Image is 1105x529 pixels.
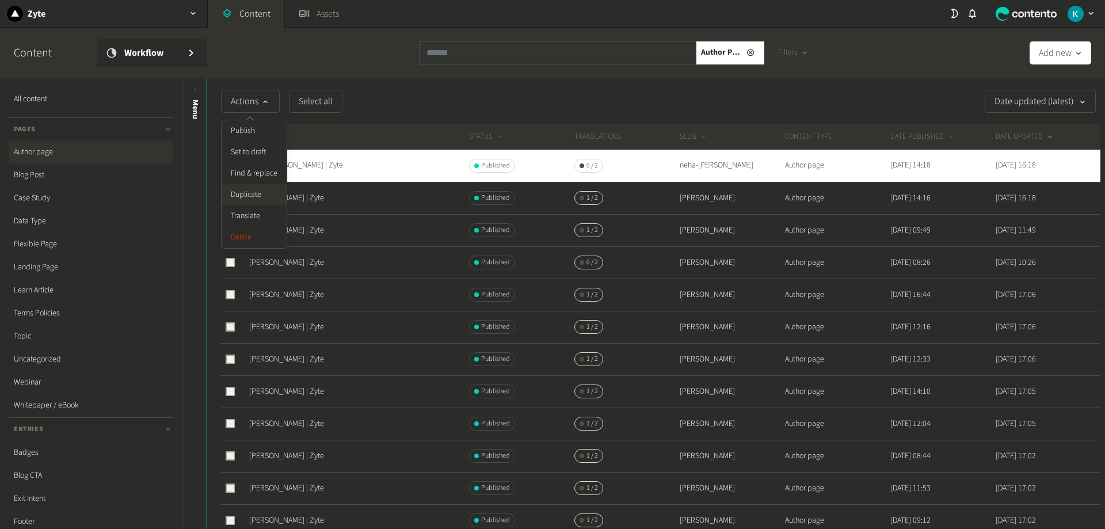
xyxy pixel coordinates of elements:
[586,193,598,203] span: 1 / 2
[996,450,1036,462] time: [DATE] 17:02
[481,225,510,235] span: Published
[679,408,784,440] td: [PERSON_NAME]
[679,343,784,375] td: [PERSON_NAME]
[9,87,173,111] a: All content
[996,482,1036,494] time: [DATE] 17:02
[679,472,784,504] td: [PERSON_NAME]
[586,257,598,268] span: 0 / 2
[7,6,23,22] img: Zyte
[97,39,207,67] a: Workflow
[586,354,598,364] span: 1 / 2
[679,311,784,343] td: [PERSON_NAME]
[996,353,1036,365] time: [DATE] 17:06
[784,343,890,375] td: Author page
[222,163,287,184] button: Find & replace
[586,418,598,429] span: 1 / 2
[249,418,324,429] a: [PERSON_NAME] | Zyte
[9,163,173,187] a: Blog Post
[124,46,177,60] span: Workflow
[222,184,287,205] button: Duplicate
[890,515,931,526] time: [DATE] 09:12
[481,386,510,397] span: Published
[784,408,890,440] td: Author page
[14,44,78,62] h2: Content
[189,100,201,119] span: Menu
[586,386,598,397] span: 1 / 2
[9,441,173,464] a: Badges
[996,386,1036,397] time: [DATE] 17:05
[586,483,598,493] span: 1 / 2
[778,47,798,59] span: Filters
[890,321,931,333] time: [DATE] 12:16
[249,353,324,365] a: [PERSON_NAME] | Zyte
[586,451,598,461] span: 1 / 2
[481,193,510,203] span: Published
[9,233,173,256] a: Flexible Page
[222,142,287,163] button: Set to draft
[9,487,173,510] a: Exit Intent
[481,354,510,364] span: Published
[985,90,1096,113] button: Date updated (latest)
[9,302,173,325] a: Terms Policies
[481,451,510,461] span: Published
[481,515,510,526] span: Published
[996,159,1036,171] time: [DATE] 16:18
[481,418,510,429] span: Published
[996,224,1036,236] time: [DATE] 11:49
[221,90,280,113] button: Actions
[249,515,324,526] a: [PERSON_NAME] | Zyte
[9,256,173,279] a: Landing Page
[890,192,931,204] time: [DATE] 14:16
[890,418,931,429] time: [DATE] 12:04
[9,279,173,302] a: Learn Article
[9,394,173,417] a: Whitepaper / eBook
[289,90,342,113] button: Select all
[769,41,818,64] button: Filters
[679,150,784,182] td: neha-[PERSON_NAME]
[221,120,287,249] div: Actions
[996,131,1054,143] button: DATE UPDATED
[586,290,598,300] span: 1 / 2
[784,214,890,246] td: Author page
[249,321,324,333] a: [PERSON_NAME] | Zyte
[249,482,324,494] a: [PERSON_NAME] | Zyte
[9,187,173,210] a: Case Study
[586,161,598,171] span: 0 / 2
[469,131,504,143] button: STATUS
[701,47,741,59] span: Author page
[784,246,890,279] td: Author page
[679,375,784,408] td: [PERSON_NAME]
[9,210,173,233] a: Data Type
[890,386,931,397] time: [DATE] 14:10
[890,224,931,236] time: [DATE] 09:49
[890,353,931,365] time: [DATE] 12:33
[231,94,270,108] span: Actions
[890,450,931,462] time: [DATE] 08:44
[222,227,287,248] button: Delete
[1068,6,1084,22] img: Karlo Jedud
[996,289,1036,300] time: [DATE] 17:06
[679,214,784,246] td: [PERSON_NAME]
[249,159,343,171] a: Neha [PERSON_NAME] | Zyte
[996,321,1036,333] time: [DATE] 17:06
[481,161,510,171] span: Published
[784,472,890,504] td: Author page
[784,440,890,472] td: Author page
[996,515,1036,526] time: [DATE] 17:02
[679,440,784,472] td: [PERSON_NAME]
[222,205,287,227] button: Translate
[890,131,955,143] button: DATE PUBLISHED
[249,257,324,268] a: [PERSON_NAME] | Zyte
[784,375,890,408] td: Author page
[784,124,890,150] th: CONTENT TYPE
[9,464,173,487] a: Blog CTA
[784,311,890,343] td: Author page
[481,257,510,268] span: Published
[890,257,931,268] time: [DATE] 08:26
[890,159,931,171] time: [DATE] 14:18
[784,182,890,214] td: Author page
[481,290,510,300] span: Published
[574,124,679,150] th: Translations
